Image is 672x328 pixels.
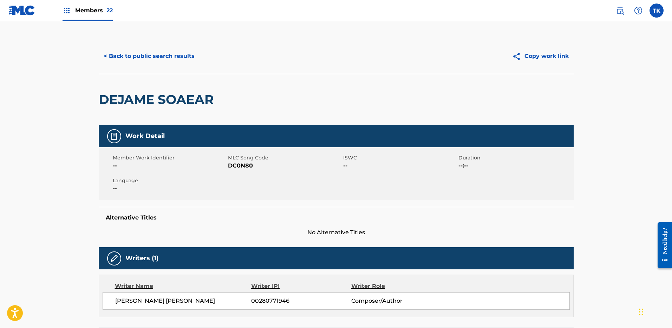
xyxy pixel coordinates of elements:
[613,4,627,18] a: Public Search
[106,7,113,14] span: 22
[115,297,252,305] span: [PERSON_NAME] [PERSON_NAME]
[99,92,217,107] h2: DEJAME SOAEAR
[110,132,118,140] img: Work Detail
[113,154,226,162] span: Member Work Identifier
[125,254,158,262] h5: Writers (1)
[113,162,226,170] span: --
[458,162,572,170] span: --:--
[99,47,200,65] button: < Back to public search results
[228,162,341,170] span: DC0N80
[113,184,226,193] span: --
[634,6,642,15] img: help
[75,6,113,14] span: Members
[110,254,118,263] img: Writers
[616,6,624,15] img: search
[8,5,35,15] img: MLC Logo
[507,47,574,65] button: Copy work link
[351,297,442,305] span: Composer/Author
[637,294,672,328] iframe: Chat Widget
[351,282,442,290] div: Writer Role
[228,154,341,162] span: MLC Song Code
[343,162,457,170] span: --
[652,217,672,274] iframe: Resource Center
[251,297,351,305] span: 00280771946
[115,282,252,290] div: Writer Name
[99,228,574,237] span: No Alternative Titles
[650,4,664,18] div: User Menu
[125,132,165,140] h5: Work Detail
[512,52,524,61] img: Copy work link
[639,301,643,322] div: Drag
[113,177,226,184] span: Language
[631,4,645,18] div: Help
[63,6,71,15] img: Top Rightsholders
[458,154,572,162] span: Duration
[343,154,457,162] span: ISWC
[251,282,351,290] div: Writer IPI
[106,214,567,221] h5: Alternative Titles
